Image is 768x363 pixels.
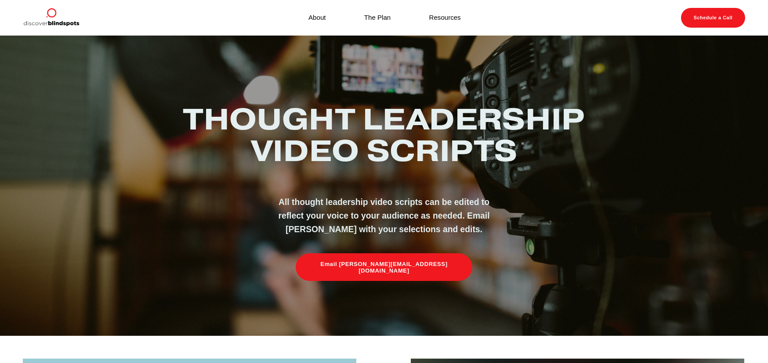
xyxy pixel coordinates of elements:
h2: Thought Leadership Video Scripts [174,103,594,167]
a: The Plan [364,12,391,24]
a: About [308,12,326,24]
a: Schedule a Call [681,8,745,28]
img: Discover Blind Spots [23,7,79,28]
strong: All thought leadership video scripts can be edited to reflect your voice to your audience as need... [278,198,492,234]
a: Email [PERSON_NAME][EMAIL_ADDRESS][DOMAIN_NAME] [296,253,473,281]
a: Resources [429,12,461,24]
